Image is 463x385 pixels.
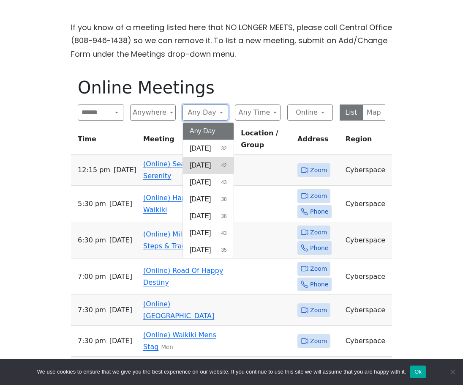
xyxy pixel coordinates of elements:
[221,246,226,254] span: 35 results
[310,227,327,238] span: Zoom
[78,271,106,283] span: 7:00 PM
[340,104,363,121] button: List
[448,368,457,376] span: No
[183,208,234,225] button: [DATE]38 results
[287,104,333,121] button: Online
[183,157,234,174] button: [DATE]42 results
[78,304,106,316] span: 7:30 PM
[342,222,392,258] td: Cyberspace
[221,162,226,169] span: 42 results
[221,145,226,152] span: 32 results
[310,264,327,274] span: Zoom
[143,230,227,250] a: (Online) Mililani Womens Steps & Traditions
[109,271,132,283] span: [DATE]
[342,295,392,326] td: Cyberspace
[78,164,110,176] span: 12:15 PM
[342,155,392,186] td: Cyberspace
[237,127,294,155] th: Location / Group
[143,194,212,214] a: (Online) Happy Hour Waikiki
[114,164,136,176] span: [DATE]
[342,326,392,357] td: Cyberspace
[310,243,328,253] span: Phone
[183,140,234,157] button: [DATE]32 results
[143,300,214,320] a: (Online) [GEOGRAPHIC_DATA]
[221,179,226,186] span: 43 results
[410,366,426,378] button: Ok
[109,335,132,347] span: [DATE]
[190,160,211,170] span: [DATE]
[310,191,327,201] span: Zoom
[294,127,342,155] th: Address
[130,104,176,121] button: Anywhere
[221,229,226,237] span: 43 results
[310,279,328,290] span: Phone
[78,335,106,347] span: 7:30 PM
[190,245,211,255] span: [DATE]
[109,234,132,246] span: [DATE]
[190,194,211,204] span: [DATE]
[183,242,234,258] button: [DATE]35 results
[161,344,173,350] small: Men
[182,104,228,121] button: Any Day
[190,211,211,221] span: [DATE]
[182,122,234,259] div: Any Day
[310,305,327,316] span: Zoom
[342,127,392,155] th: Region
[78,198,106,210] span: 5:30 PM
[183,191,234,208] button: [DATE]38 results
[362,104,386,121] button: Map
[342,258,392,295] td: Cyberspace
[183,123,234,140] button: Any Day
[190,177,211,187] span: [DATE]
[37,368,406,376] span: We use cookies to ensure that we give you the best experience on our website. If you continue to ...
[109,198,132,210] span: [DATE]
[78,77,385,98] h1: Online Meetings
[143,331,216,351] a: (Online) Waikiki Mens Stag
[140,127,237,155] th: Meeting
[143,267,223,286] a: (Online) Road Of Happy Destiny
[190,228,211,238] span: [DATE]
[110,104,123,121] button: Search
[183,174,234,191] button: [DATE]43 results
[310,336,327,346] span: Zoom
[143,160,207,180] a: (Online) Search for Serenity
[221,212,226,220] span: 38 results
[183,225,234,242] button: [DATE]43 results
[109,304,132,316] span: [DATE]
[78,104,110,121] input: Search
[342,186,392,222] td: Cyberspace
[310,206,328,217] span: Phone
[71,127,140,155] th: Time
[221,195,226,203] span: 38 results
[190,143,211,154] span: [DATE]
[78,234,106,246] span: 6:30 PM
[71,21,392,61] p: If you know of a meeting listed here that NO LONGER MEETS, please call Central Office (808-946-14...
[235,104,281,121] button: Any Time
[310,165,327,176] span: Zoom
